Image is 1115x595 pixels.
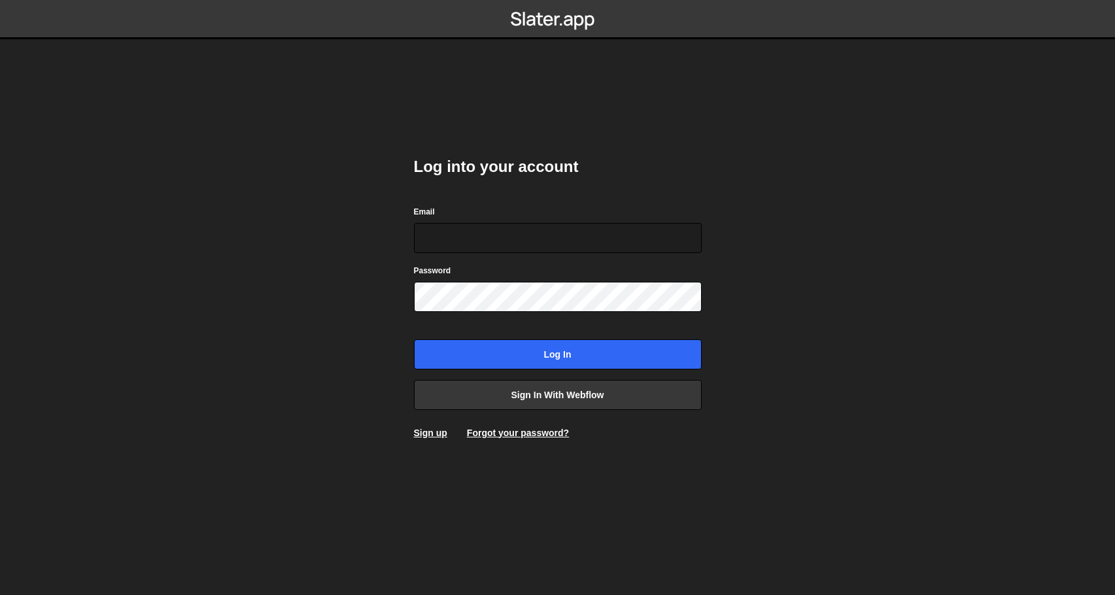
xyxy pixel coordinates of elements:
[414,205,435,218] label: Email
[414,339,702,369] input: Log in
[467,428,569,438] a: Forgot your password?
[414,264,451,277] label: Password
[414,156,702,177] h2: Log into your account
[414,428,447,438] a: Sign up
[414,380,702,410] a: Sign in with Webflow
